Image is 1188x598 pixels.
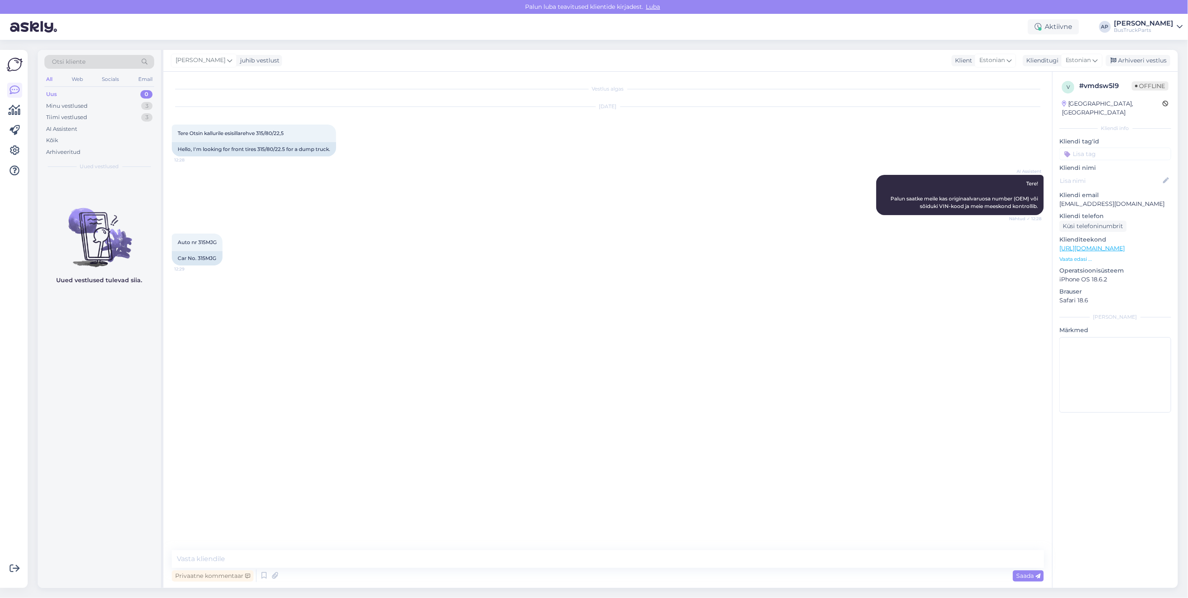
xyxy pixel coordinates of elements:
[952,56,972,65] div: Klient
[172,142,336,156] div: Hello, I'm looking for front tires 315/80/22.5 for a dump truck.
[137,74,154,85] div: Email
[46,148,80,156] div: Arhiveeritud
[1059,235,1171,244] p: Klienditeekond
[46,90,57,99] div: Uus
[1009,216,1041,222] span: Nähtud ✓ 12:28
[1059,313,1171,321] div: [PERSON_NAME]
[174,157,206,163] span: 12:28
[1066,84,1070,90] span: v
[1079,81,1132,91] div: # vmdsw5l9
[1059,244,1125,252] a: [URL][DOMAIN_NAME]
[44,74,54,85] div: All
[46,125,77,133] div: AI Assistent
[172,103,1044,110] div: [DATE]
[1010,168,1041,174] span: AI Assistent
[1059,296,1171,305] p: Safari 18.6
[174,266,206,272] span: 12:29
[172,85,1044,93] div: Vestlus algas
[80,163,119,170] span: Uued vestlused
[1059,255,1171,263] p: Vaata edasi ...
[46,136,58,145] div: Kõik
[52,57,85,66] span: Otsi kliente
[1114,20,1174,27] div: [PERSON_NAME]
[178,239,217,245] span: Auto nr 315MJG
[176,56,225,65] span: [PERSON_NAME]
[1023,56,1059,65] div: Klienditugi
[1059,137,1171,146] p: Kliendi tag'id
[46,102,88,110] div: Minu vestlused
[1059,221,1127,232] div: Küsi telefoninumbrit
[1059,164,1171,172] p: Kliendi nimi
[1059,200,1171,208] p: [EMAIL_ADDRESS][DOMAIN_NAME]
[1132,81,1169,91] span: Offline
[141,113,153,122] div: 3
[1114,20,1183,34] a: [PERSON_NAME]BusTruckParts
[172,251,223,265] div: Car No. 315MJG
[644,3,663,10] span: Luba
[1099,21,1111,33] div: AP
[1059,148,1171,160] input: Lisa tag
[1059,266,1171,275] p: Operatsioonisüsteem
[1028,19,1079,34] div: Aktiivne
[7,57,23,73] img: Askly Logo
[172,570,254,582] div: Privaatne kommentaar
[979,56,1005,65] span: Estonian
[1059,212,1171,221] p: Kliendi telefon
[1059,326,1171,335] p: Märkmed
[57,276,142,285] p: Uued vestlused tulevad siia.
[1016,572,1040,580] span: Saada
[140,90,153,99] div: 0
[1059,125,1171,132] div: Kliendi info
[70,74,85,85] div: Web
[1062,99,1163,117] div: [GEOGRAPHIC_DATA], [GEOGRAPHIC_DATA]
[1060,176,1162,185] input: Lisa nimi
[141,102,153,110] div: 3
[1066,56,1091,65] span: Estonian
[237,56,280,65] div: juhib vestlust
[1114,27,1174,34] div: BusTruckParts
[1059,275,1171,284] p: iPhone OS 18.6.2
[46,113,87,122] div: Tiimi vestlused
[178,130,284,136] span: Tere Otsin kallurile esisillarehve 315/80/22,5
[1059,287,1171,296] p: Brauser
[38,193,161,268] img: No chats
[100,74,121,85] div: Socials
[1059,191,1171,200] p: Kliendi email
[1106,55,1170,66] div: Arhiveeri vestlus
